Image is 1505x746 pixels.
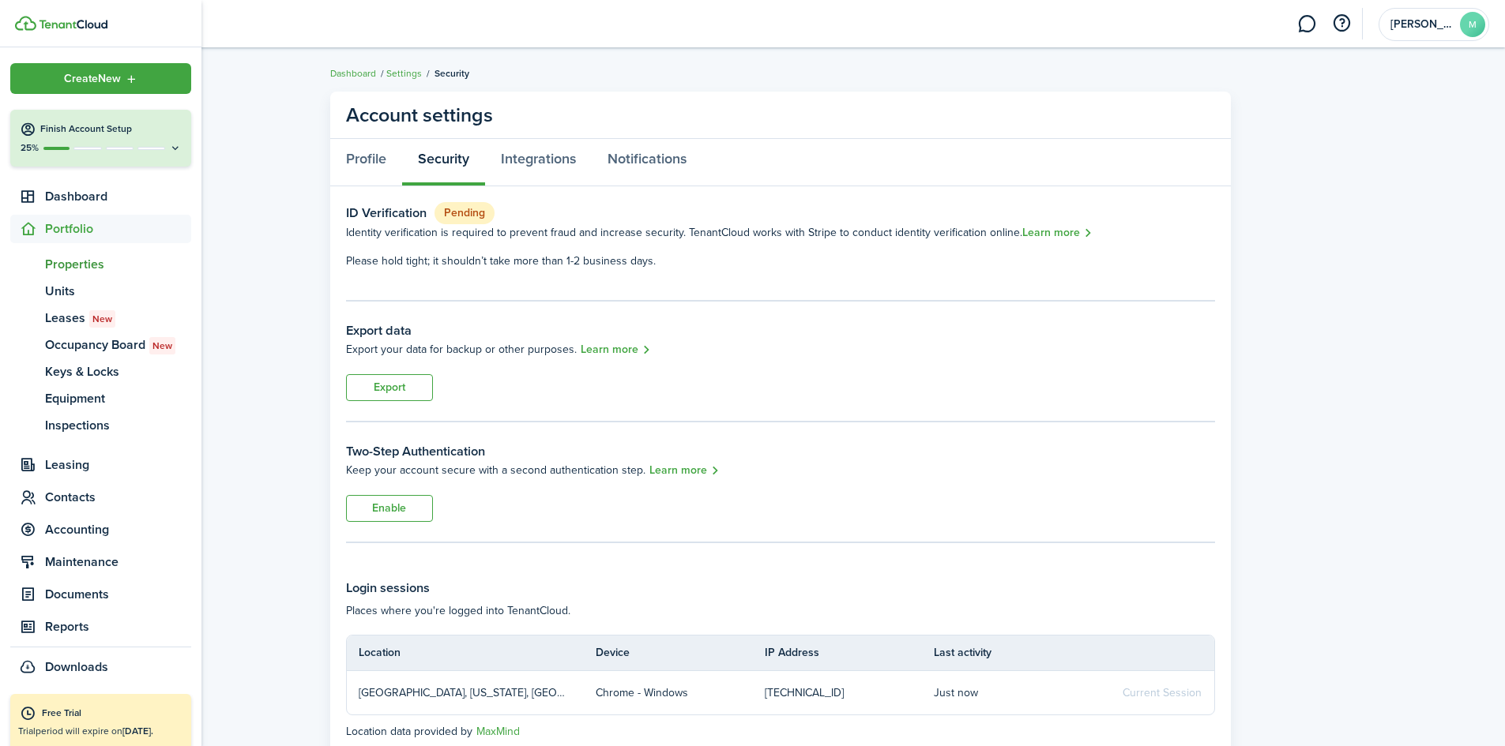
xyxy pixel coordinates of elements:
[934,684,1079,701] p: Just now
[476,723,520,740] a: MaxMind
[330,66,376,81] a: Dashboard
[45,336,191,354] span: Occupancy Board
[346,100,493,130] panel-main-title: Account settings
[45,553,191,572] span: Maintenance
[1292,4,1322,44] a: Messaging
[346,321,1215,341] h3: Export data
[934,644,1103,661] th: Last activity
[346,723,472,740] span: Location data provided by
[10,305,191,332] a: LeasesNew
[45,455,191,474] span: Leasing
[10,251,191,278] a: Properties
[596,644,765,661] th: Device
[765,684,910,701] p: [TECHNICAL_ID]
[45,187,191,206] span: Dashboard
[42,706,183,722] div: Free Trial
[45,255,191,274] span: Properties
[346,602,1215,619] p: Places where you're logged into TenantCloud.
[10,63,191,94] button: Open menu
[40,122,182,136] h4: Finish Account Setup
[330,139,402,186] a: Profile
[435,66,469,81] span: Security
[346,374,433,401] button: Export
[346,204,427,223] h3: ID Verification
[45,585,191,604] span: Documents
[485,139,592,186] a: Integrations
[581,341,652,359] a: Learn more
[1460,12,1485,37] avatar-text: M
[346,442,485,462] h3: Two-Step Authentication
[45,520,191,539] span: Accounting
[346,495,433,522] button: Enable
[386,66,422,81] a: Settings
[39,20,107,29] img: TenantCloud
[649,462,721,480] a: Learn more
[18,724,183,738] p: Trial
[45,282,191,301] span: Units
[92,312,112,326] span: New
[10,110,191,167] button: Finish Account Setup25%
[346,341,577,358] p: Export your data for backup or other purposes.
[346,579,1215,598] h3: Login sessions
[347,644,596,661] th: Location
[45,488,191,507] span: Contacts
[1022,224,1093,242] a: Learn more
[359,684,572,701] p: [GEOGRAPHIC_DATA], [US_STATE], [GEOGRAPHIC_DATA]
[1123,684,1202,701] span: Current Session
[765,644,934,661] th: IP Address
[435,202,495,224] status: Pending
[10,613,191,641] a: Reports
[1390,19,1454,30] span: Melanie
[346,224,1022,241] span: Identity verification is required to prevent fraud and increase security. TenantCloud works with ...
[10,385,191,412] a: Equipment
[45,362,191,381] span: Keys & Locks
[1328,10,1355,37] button: Open resource center
[10,332,191,358] a: Occupancy BoardNew
[45,389,191,408] span: Equipment
[64,73,121,84] span: Create New
[36,724,153,738] span: period will expire on
[346,253,1215,269] p: Please hold tight; it shouldn’t take more than 1-2 business days.
[346,462,645,478] p: Keep your account secure with a second authentication step.
[122,724,153,738] b: [DATE].
[45,617,191,636] span: Reports
[45,658,108,677] span: Downloads
[45,219,191,238] span: Portfolio
[152,339,172,353] span: New
[20,141,40,155] p: 25%
[596,684,741,701] p: Chrome - Windows
[45,309,191,328] span: Leases
[45,416,191,435] span: Inspections
[10,412,191,439] a: Inspections
[15,16,36,31] img: TenantCloud
[592,139,702,186] a: Notifications
[10,278,191,305] a: Units
[10,358,191,385] a: Keys & Locks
